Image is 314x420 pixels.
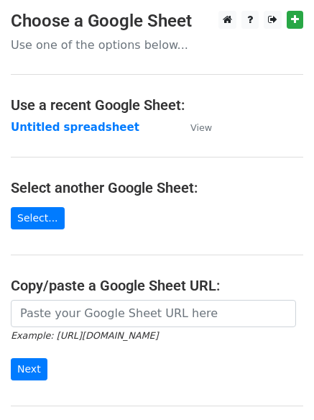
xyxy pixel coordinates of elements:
[11,96,303,114] h4: Use a recent Google Sheet:
[11,11,303,32] h3: Choose a Google Sheet
[11,207,65,229] a: Select...
[11,179,303,196] h4: Select another Google Sheet:
[11,300,296,327] input: Paste your Google Sheet URL here
[176,121,212,134] a: View
[11,121,139,134] a: Untitled spreadsheet
[11,37,303,52] p: Use one of the options below...
[190,122,212,133] small: View
[11,277,303,294] h4: Copy/paste a Google Sheet URL:
[11,330,158,341] small: Example: [URL][DOMAIN_NAME]
[11,358,47,380] input: Next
